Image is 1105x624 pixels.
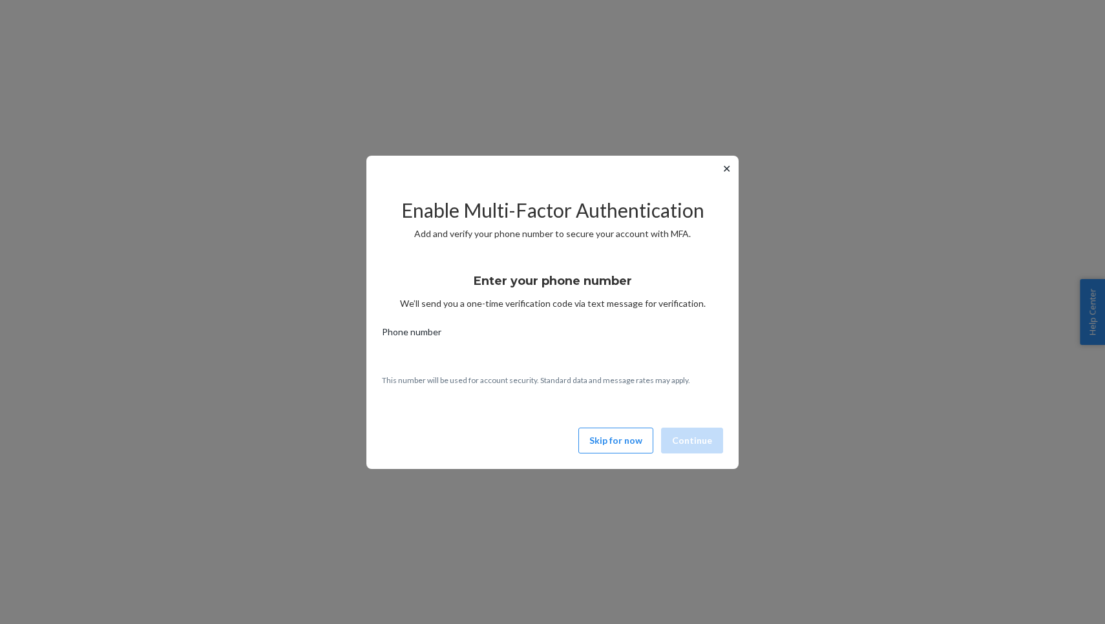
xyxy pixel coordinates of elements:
button: Skip for now [578,428,653,453]
p: Add and verify your phone number to secure your account with MFA. [382,227,723,240]
span: Phone number [382,326,441,344]
h3: Enter your phone number [474,273,632,289]
button: ✕ [720,161,733,176]
button: Continue [661,428,723,453]
div: We’ll send you a one-time verification code via text message for verification. [382,262,723,310]
h2: Enable Multi-Factor Authentication [382,200,723,221]
p: This number will be used for account security. Standard data and message rates may apply. [382,375,723,386]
